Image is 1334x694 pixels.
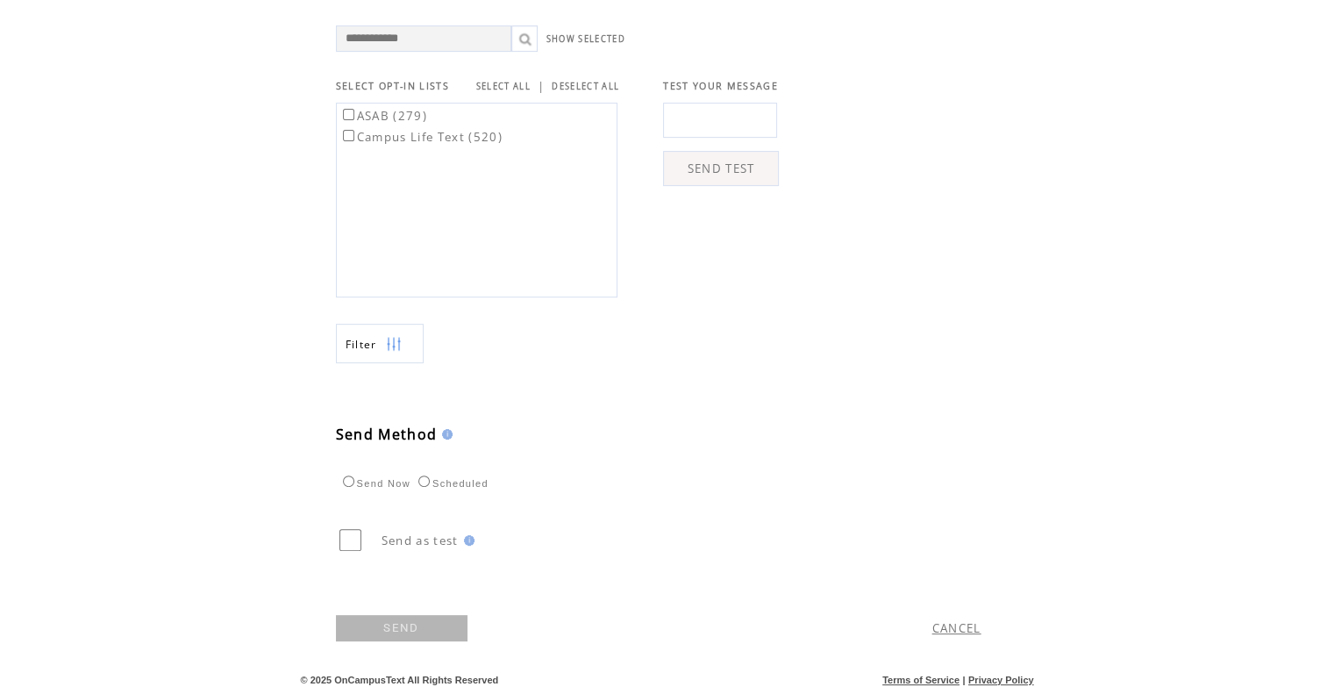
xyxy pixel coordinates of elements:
[663,80,778,92] span: TEST YOUR MESSAGE
[882,675,959,685] a: Terms of Service
[418,476,430,487] input: Scheduled
[538,78,545,94] span: |
[552,81,619,92] a: DESELECT ALL
[437,429,453,440] img: help.gif
[339,478,410,489] label: Send Now
[301,675,499,685] span: © 2025 OnCampusText All Rights Reserved
[382,533,459,548] span: Send as test
[968,675,1034,685] a: Privacy Policy
[476,81,531,92] a: SELECT ALL
[414,478,489,489] label: Scheduled
[343,130,354,141] input: Campus Life Text (520)
[386,325,402,364] img: filters.png
[336,425,438,444] span: Send Method
[339,129,503,145] label: Campus Life Text (520)
[346,337,377,352] span: Show filters
[339,108,427,124] label: ASAB (279)
[343,476,354,487] input: Send Now
[343,109,354,120] input: ASAB (279)
[336,615,467,641] a: SEND
[962,675,965,685] span: |
[546,33,625,45] a: SHOW SELECTED
[336,324,424,363] a: Filter
[459,535,474,546] img: help.gif
[663,151,779,186] a: SEND TEST
[336,80,449,92] span: SELECT OPT-IN LISTS
[932,620,981,636] a: CANCEL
